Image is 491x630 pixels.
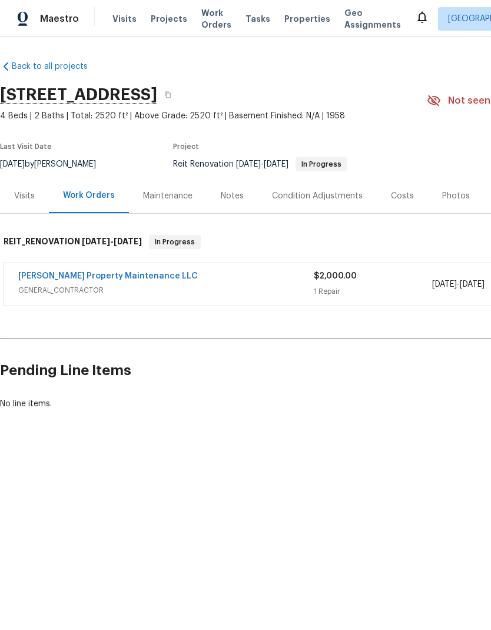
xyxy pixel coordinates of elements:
[391,190,414,202] div: Costs
[264,160,288,168] span: [DATE]
[150,236,200,248] span: In Progress
[201,7,231,31] span: Work Orders
[157,84,178,105] button: Copy Address
[284,13,330,25] span: Properties
[272,190,363,202] div: Condition Adjustments
[314,286,432,297] div: 1 Repair
[173,143,199,150] span: Project
[236,160,288,168] span: -
[40,13,79,25] span: Maestro
[432,278,485,290] span: -
[221,190,244,202] div: Notes
[114,237,142,246] span: [DATE]
[245,15,270,23] span: Tasks
[82,237,142,246] span: -
[143,190,193,202] div: Maintenance
[18,272,198,280] a: [PERSON_NAME] Property Maintenance LLC
[432,280,457,289] span: [DATE]
[14,190,35,202] div: Visits
[460,280,485,289] span: [DATE]
[442,190,470,202] div: Photos
[112,13,137,25] span: Visits
[314,272,357,280] span: $2,000.00
[82,237,110,246] span: [DATE]
[151,13,187,25] span: Projects
[236,160,261,168] span: [DATE]
[63,190,115,201] div: Work Orders
[18,284,314,296] span: GENERAL_CONTRACTOR
[297,161,346,168] span: In Progress
[173,160,347,168] span: Reit Renovation
[4,235,142,249] h6: REIT_RENOVATION
[344,7,401,31] span: Geo Assignments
